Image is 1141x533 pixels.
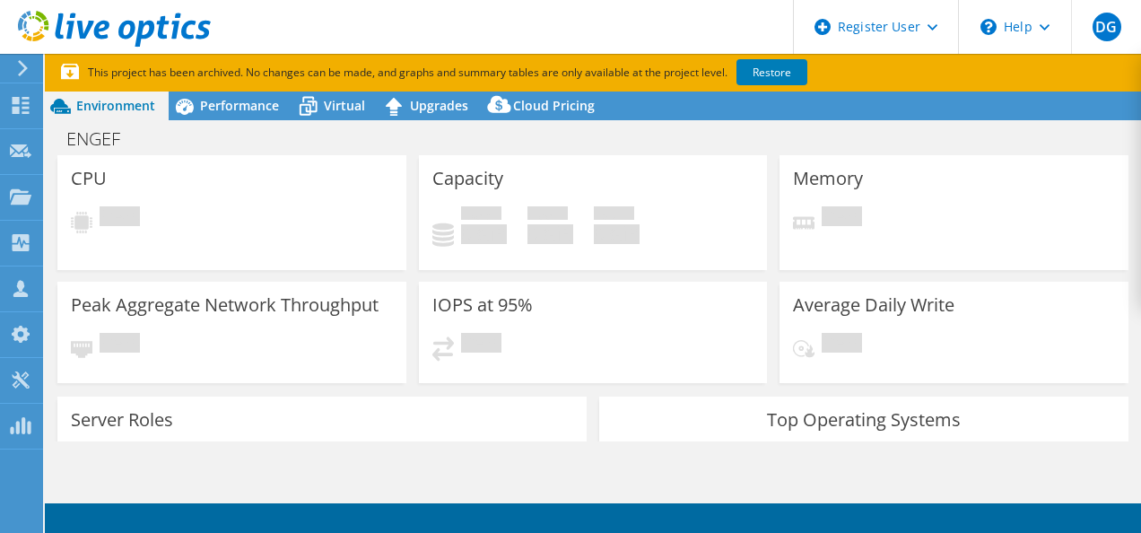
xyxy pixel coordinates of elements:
h3: Capacity [432,169,503,188]
h3: CPU [71,169,107,188]
span: Performance [200,97,279,114]
span: DG [1093,13,1121,41]
h3: IOPS at 95% [432,295,533,315]
span: Upgrades [410,97,468,114]
h3: Top Operating Systems [613,410,1115,430]
h3: Memory [793,169,863,188]
h1: ENGEF [58,129,148,149]
span: Pending [822,206,862,231]
span: Used [461,206,501,224]
span: Virtual [324,97,365,114]
span: Pending [100,333,140,357]
h3: Peak Aggregate Network Throughput [71,295,379,315]
svg: \n [980,19,997,35]
span: Cloud Pricing [513,97,595,114]
h3: Average Daily Write [793,295,954,315]
span: Environment [76,97,155,114]
span: Pending [461,333,501,357]
h4: 0 GiB [461,224,507,244]
p: This project has been archived. No changes can be made, and graphs and summary tables are only av... [61,63,940,83]
a: Restore [736,59,807,85]
span: Pending [100,206,140,231]
h4: 0 GiB [594,224,640,244]
span: Pending [822,333,862,357]
span: Free [527,206,568,224]
h3: Server Roles [71,410,173,430]
span: Total [594,206,634,224]
h4: 0 GiB [527,224,573,244]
